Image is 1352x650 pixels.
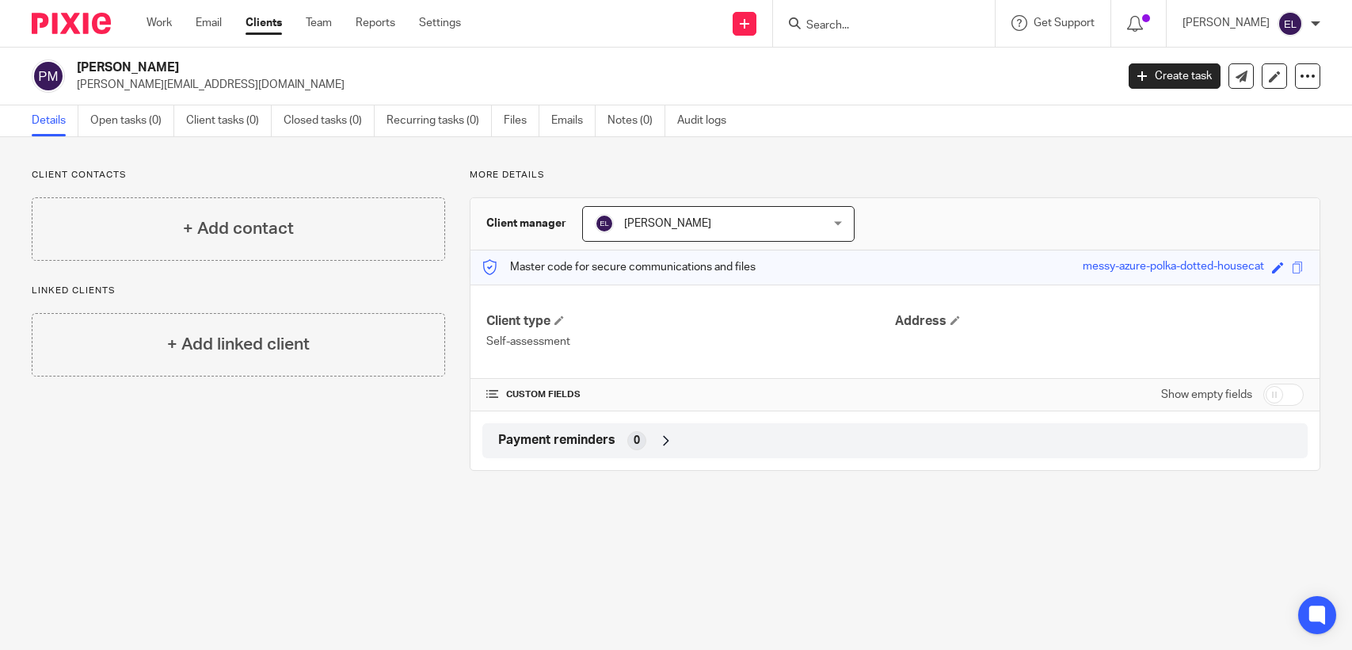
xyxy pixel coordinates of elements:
span: Payment reminders [498,432,615,449]
span: Get Support [1034,17,1095,29]
img: svg%3E [32,59,65,93]
a: Work [147,15,172,31]
a: Reports [356,15,395,31]
h3: Client manager [486,216,566,231]
label: Show empty fields [1161,387,1252,403]
h4: + Add linked client [167,332,310,357]
img: svg%3E [1278,11,1303,36]
a: Client tasks (0) [186,105,272,136]
a: Closed tasks (0) [284,105,375,136]
h4: Client type [486,313,895,330]
a: Emails [551,105,596,136]
h2: [PERSON_NAME] [77,59,899,76]
p: Master code for secure communications and files [482,259,756,275]
img: Pixie [32,13,111,34]
a: Audit logs [677,105,738,136]
p: More details [470,169,1320,182]
a: Files [504,105,539,136]
span: [PERSON_NAME] [624,218,711,229]
p: Linked clients [32,285,445,297]
a: Create task [1129,63,1221,89]
h4: CUSTOM FIELDS [486,388,895,401]
a: Clients [246,15,282,31]
img: svg%3E [595,214,614,233]
a: Recurring tasks (0) [387,105,492,136]
h4: Address [895,313,1304,330]
input: Search [805,19,947,33]
a: Open tasks (0) [90,105,174,136]
a: Settings [419,15,461,31]
div: messy-azure-polka-dotted-housecat [1083,258,1264,277]
p: [PERSON_NAME] [1183,15,1270,31]
a: Team [306,15,332,31]
p: Client contacts [32,169,445,182]
a: Details [32,105,78,136]
h4: + Add contact [183,216,294,241]
span: 0 [634,433,640,449]
a: Email [196,15,222,31]
p: [PERSON_NAME][EMAIL_ADDRESS][DOMAIN_NAME] [77,77,1105,93]
p: Self-assessment [486,334,895,350]
a: Notes (0) [607,105,665,136]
